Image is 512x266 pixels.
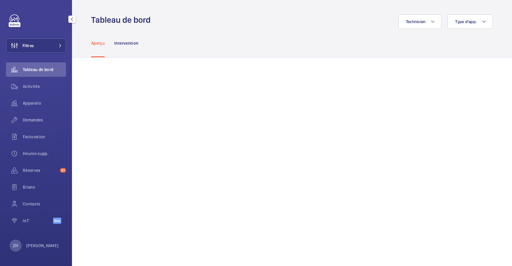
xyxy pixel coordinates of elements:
[91,40,105,46] p: Aperçu
[53,218,61,224] span: Beta
[406,19,426,24] span: Technicien
[23,67,66,73] span: Tableau de bord
[114,40,138,46] p: Intervention
[23,83,66,89] span: Activités
[23,201,66,207] span: Contacts
[26,243,59,249] p: [PERSON_NAME]
[60,168,66,173] span: 61
[23,151,66,157] span: Heures supp.
[22,43,34,49] span: Filtres
[23,117,66,123] span: Demandes
[91,14,154,25] h1: Tableau de bord
[23,134,66,140] span: Facturation
[448,14,493,29] button: Type d'app.
[23,167,58,173] span: Réserves
[23,184,66,190] span: Bilans
[398,14,442,29] button: Technicien
[23,218,53,224] span: IoT
[6,38,66,53] button: Filtres
[455,19,477,24] span: Type d'app.
[13,243,18,249] p: ZH
[23,100,66,106] span: Appareils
